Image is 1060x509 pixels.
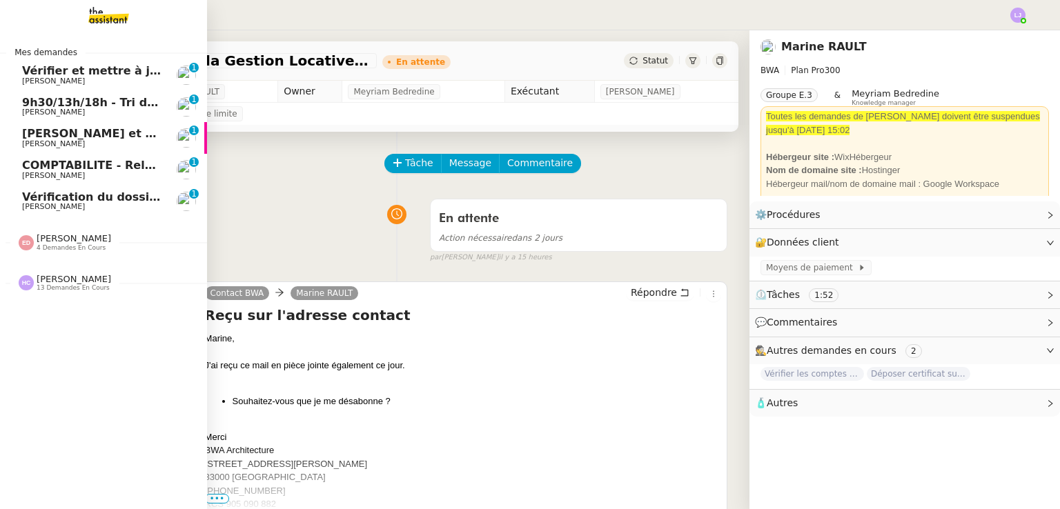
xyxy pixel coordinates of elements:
span: Répondre [631,286,677,299]
span: Autres demandes en cours [767,345,896,356]
img: users%2FxgWPCdJhSBeE5T1N2ZiossozSlm1%2Favatar%2F5b22230b-e380-461f-81e9-808a3aa6de32 [177,192,196,211]
button: Commentaire [499,154,581,173]
span: Données client [767,237,839,248]
img: users%2Fo4K84Ijfr6OOM0fa5Hz4riIOf4g2%2Favatar%2FChatGPT%20Image%201%20aou%CC%82t%202025%2C%2010_2... [760,39,776,54]
span: Meyriam Bedredine [353,85,434,99]
span: Commentaire [507,155,573,171]
div: J'ai reçu ce mail en pièce jointe également ce jour. [205,359,721,372]
p: 1 [191,63,197,75]
strong: Hébergeur site : [766,152,834,162]
span: Toutes les demandes de [PERSON_NAME] doivent être suspendues jusqu'à [DATE] 15:02 [766,111,1040,135]
span: Commentaires [767,317,837,328]
div: ⏲️Tâches 1:52 [749,281,1060,308]
app-user-label: Knowledge manager [852,88,939,106]
span: 💬 [755,317,843,328]
span: Tâches [767,289,800,300]
p: 1 [191,189,197,201]
div: WixHébergeur [766,150,1043,164]
span: BWA [760,66,779,75]
span: Message [449,155,491,171]
img: users%2Fa6PbEmLwvGXylUqKytRPpDpAx153%2Favatar%2Ffanny.png [177,66,196,85]
nz-badge-sup: 1 [189,157,199,167]
a: Marine RAULT [781,40,867,53]
span: dans 2 jours [439,233,562,243]
span: par [430,252,442,263]
span: 🔐 [755,234,845,250]
span: Tâche [405,155,433,171]
span: Action nécessaire [439,233,512,243]
span: Déposer certificat sur Opco [867,367,970,381]
span: Vérifier les comptes bancaires et éditer la quittance - 1 septembre 2025 [760,367,864,381]
p: 1 [191,126,197,138]
div: 🕵️Autres demandes en cours 2 [749,337,1060,364]
span: Plan Pro [791,66,824,75]
strong: Nom de domaine site : [766,165,862,175]
a: Contact BWA [205,287,270,299]
nz-badge-sup: 1 [189,189,199,199]
li: Souhaitez-vous que je me désabonne ? [233,395,721,408]
nz-badge-sup: 1 [189,94,199,104]
span: En attente [439,212,499,225]
span: [PERSON_NAME] [22,77,85,86]
div: ⚙️Procédures [749,201,1060,228]
h4: Reçu sur l'adresse contact [205,306,721,325]
span: Autres [767,397,798,408]
span: Vérification du dossier A TRAITER - 1 septembre 2025 [22,190,356,203]
p: 1 [191,94,197,107]
span: [PERSON_NAME] [606,85,675,99]
div: 83000 [GEOGRAPHIC_DATA] [205,470,721,484]
span: il y a 15 heures [499,252,552,263]
span: 4 demandes en cours [37,244,106,252]
span: 🕵️ [755,345,927,356]
img: users%2F0zQGGmvZECeMseaPawnreYAQQyS2%2Favatar%2Feddadf8a-b06f-4db9-91c4-adeed775bb0f [177,160,196,179]
img: svg [19,235,34,250]
td: Owner [278,81,342,103]
span: ⚙️ [755,207,827,223]
span: Knowledge manager [852,99,916,107]
span: 🧴 [755,397,798,408]
a: Marine RAULT [291,287,358,299]
td: Exécutant [504,81,594,103]
button: Message [441,154,500,173]
span: [PERSON_NAME] [22,171,85,180]
span: [PERSON_NAME] [22,202,85,211]
nz-tag: 2 [905,344,922,358]
span: COMPTABILITE - Relances factures impayées - septembre 2025 [22,159,413,172]
span: Mes demandes [6,46,86,59]
span: 🔑 L'Actualité de la Gestion Locative [Mon Résumé Mensuel] [72,54,371,68]
p: 1 [191,157,197,170]
img: users%2FNmPW3RcGagVdwlUj0SIRjiM8zA23%2Favatar%2Fb3e8f68e-88d8-429d-a2bd-00fb6f2d12db [177,128,196,148]
span: [PERSON_NAME] [22,139,85,148]
span: [PERSON_NAME] [37,274,111,284]
span: Vérifier et mettre à jour les procédures MJL et TDM [22,64,340,77]
span: Moyens de paiement [766,261,858,275]
div: BWA Architecture [205,443,721,457]
div: 🧴Autres [749,390,1060,417]
div: [PHONE_NUMBER] [205,484,721,498]
div: Hébergeur mail/nom de domaine mail : Google Workspace [766,177,1043,191]
span: ⏲️ [755,289,850,300]
span: Meyriam Bedredine [852,88,939,99]
nz-badge-sup: 1 [189,63,199,72]
div: Merci [205,430,721,444]
button: Répondre [626,285,694,300]
span: [PERSON_NAME] [22,108,85,117]
span: 300 [825,66,841,75]
nz-tag: Groupe E.3 [760,88,818,102]
span: ••• [205,494,230,503]
nz-tag: 1:52 [809,288,838,302]
span: [PERSON_NAME] et relancez les impayés chez [PERSON_NAME] [22,127,413,140]
span: 9h30/13h/18h - Tri de la boite mail PRO - 29 août 2025 [22,96,360,109]
button: Tâche [384,154,442,173]
div: [STREET_ADDRESS][PERSON_NAME] [205,457,721,471]
small: [PERSON_NAME] [430,252,552,263]
span: Procédures [767,209,821,220]
span: Statut [642,56,668,66]
span: & [834,88,841,106]
nz-badge-sup: 1 [189,126,199,135]
div: 💬Commentaires [749,309,1060,336]
div: Marine, [205,332,721,346]
div: Hostinger [766,163,1043,177]
span: [PERSON_NAME] [37,233,111,243]
div: 🔐Données client [749,229,1060,256]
